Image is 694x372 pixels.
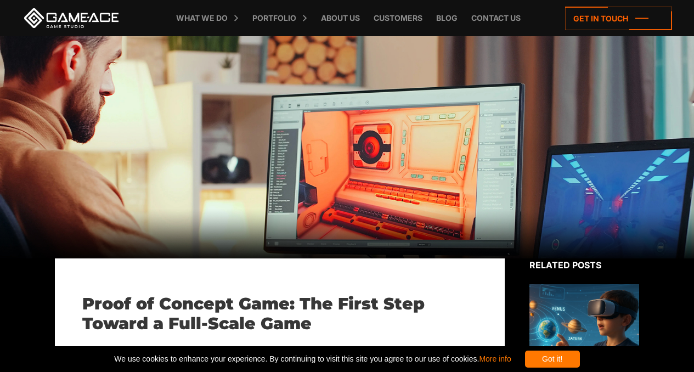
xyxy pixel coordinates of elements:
[82,294,477,334] h1: Proof of Concept Game: The First Step Toward a Full-Scale Game
[479,354,511,363] a: More info
[525,351,580,368] div: Got it!
[114,351,511,368] span: We use cookies to enhance your experience. By continuing to visit this site you agree to our use ...
[565,7,672,30] a: Get in touch
[529,258,639,272] div: Related posts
